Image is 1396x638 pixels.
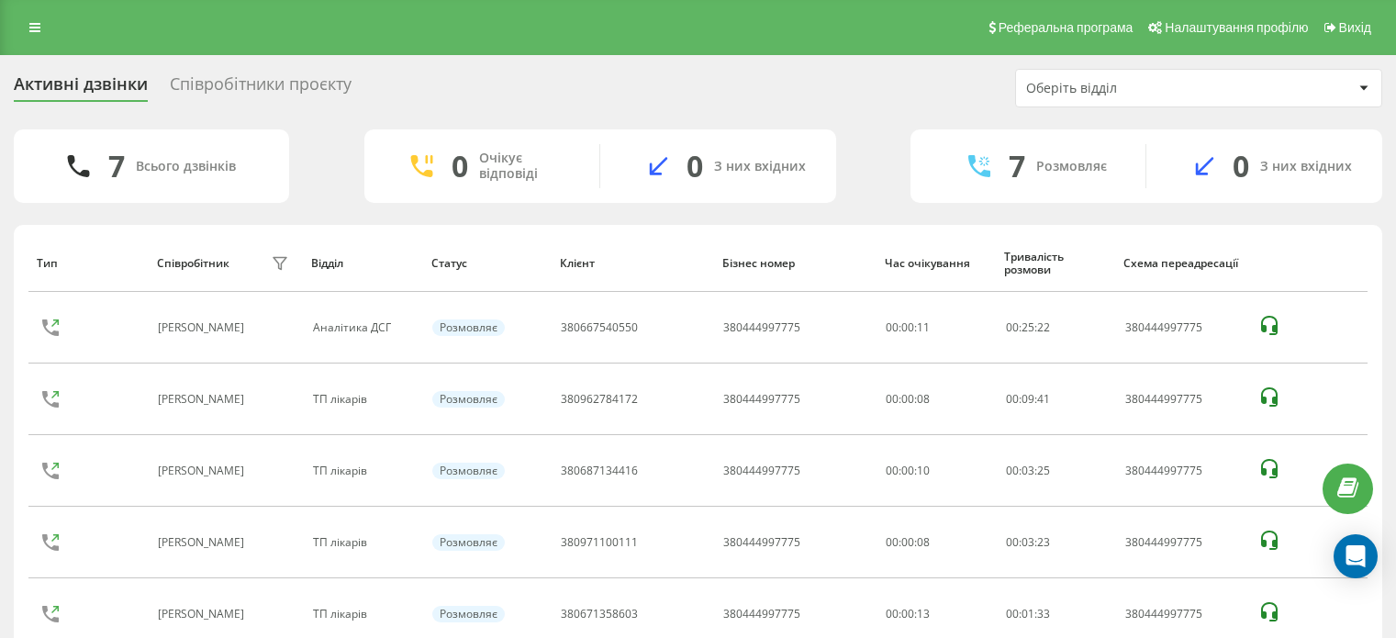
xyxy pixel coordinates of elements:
span: Налаштування профілю [1165,20,1308,35]
div: : : [1006,536,1050,549]
div: 380667540550 [561,321,638,334]
div: Співробітники проєкту [170,74,352,103]
div: : : [1006,321,1050,334]
span: 41 [1037,391,1050,407]
span: 25 [1022,319,1034,335]
div: 380444997775 [1125,608,1238,621]
div: [PERSON_NAME] [158,608,249,621]
div: Час очікування [885,257,987,270]
div: ТП лікарів [313,393,412,406]
div: 380687134416 [561,465,638,477]
div: З них вхідних [1260,159,1352,174]
div: Оберіть відділ [1026,81,1245,96]
div: Очікує відповіді [479,151,572,182]
div: Open Intercom Messenger [1334,534,1378,578]
div: Розмовляє [432,319,505,336]
div: [PERSON_NAME] [158,393,249,406]
span: 00 [1006,319,1019,335]
span: 00 [1006,534,1019,550]
div: Активні дзвінки [14,74,148,103]
div: 0 [452,149,468,184]
span: 00 [1006,606,1019,621]
div: 7 [1009,149,1025,184]
span: Вихід [1339,20,1371,35]
div: [PERSON_NAME] [158,536,249,549]
span: 25 [1037,463,1050,478]
div: 380962784172 [561,393,638,406]
div: 380671358603 [561,608,638,621]
div: : : [1006,465,1050,477]
div: : : [1006,608,1050,621]
div: Схема переадресації [1123,257,1239,270]
div: Тривалість розмови [1004,251,1106,277]
span: 00 [1006,391,1019,407]
div: З них вхідних [714,159,806,174]
div: 380444997775 [723,393,800,406]
div: Розмовляє [432,463,505,479]
div: 380444997775 [1125,393,1238,406]
div: 380444997775 [723,536,800,549]
div: 380444997775 [1125,321,1238,334]
div: 380971100111 [561,536,638,549]
span: 09 [1022,391,1034,407]
span: 23 [1037,534,1050,550]
div: 380444997775 [723,321,800,334]
div: Розмовляє [432,534,505,551]
div: Тип [37,257,139,270]
div: ТП лікарів [313,465,412,477]
div: 00:00:08 [886,536,985,549]
div: Аналітика ДСГ [313,321,412,334]
div: 00:00:10 [886,465,985,477]
div: 7 [108,149,125,184]
span: 33 [1037,606,1050,621]
div: [PERSON_NAME] [158,321,249,334]
div: 380444997775 [1125,465,1238,477]
div: Розмовляє [432,606,505,622]
span: 03 [1022,463,1034,478]
div: 380444997775 [723,608,800,621]
div: ТП лікарів [313,608,412,621]
div: Відділ [311,257,413,270]
div: 00:00:08 [886,393,985,406]
span: Реферальна програма [999,20,1134,35]
div: : : [1006,393,1050,406]
span: 22 [1037,319,1050,335]
div: [PERSON_NAME] [158,465,249,477]
div: 0 [1233,149,1249,184]
div: Співробітник [157,257,229,270]
span: 01 [1022,606,1034,621]
div: Розмовляє [432,391,505,408]
div: Розмовляє [1036,159,1107,174]
div: 00:00:11 [886,321,985,334]
div: ТП лікарів [313,536,412,549]
span: 00 [1006,463,1019,478]
div: Бізнес номер [722,257,867,270]
span: 03 [1022,534,1034,550]
div: 380444997775 [723,465,800,477]
div: Статус [431,257,542,270]
div: 380444997775 [1125,536,1238,549]
div: Всього дзвінків [136,159,236,174]
div: 0 [687,149,703,184]
div: 00:00:13 [886,608,985,621]
div: Клієнт [560,257,705,270]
